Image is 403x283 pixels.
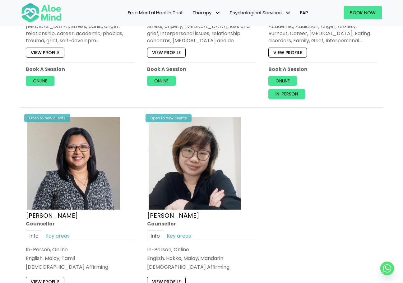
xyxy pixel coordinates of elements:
p: Book A Session [268,66,377,73]
span: Therapy: submenu [213,8,222,17]
a: Info [147,230,163,241]
span: Psychological Services [230,9,291,16]
div: Counsellor [147,220,256,227]
p: Book A Session [147,66,256,73]
p: Book A Session [26,66,135,73]
span: EAP [300,9,308,16]
a: TherapyTherapy: submenu [188,6,225,19]
a: EAP [295,6,313,19]
a: View profile [268,48,307,58]
a: Free Mental Health Test [123,6,188,19]
div: Stress, anxiety, [MEDICAL_DATA], loss and grief, interpersonal issues, relationship concerns, [ME... [147,23,256,44]
div: Academic, Addiction, Anger, Anxiety, Burnout, Career, [MEDICAL_DATA], Eating disorders, Family, G... [268,23,377,44]
a: View profile [147,48,186,58]
div: In-Person, Online [26,246,135,253]
a: Key areas [42,230,73,241]
div: In-Person, Online [147,246,256,253]
a: Online [268,76,297,86]
div: [DEMOGRAPHIC_DATA] Affirming [26,263,135,271]
div: Open to new clients [24,114,70,122]
nav: Menu [70,6,313,19]
a: [PERSON_NAME] [26,211,78,220]
a: Key areas [163,230,194,241]
img: Yvonne crop Aloe Mind [149,117,241,210]
div: Counsellor [26,220,135,227]
span: Free Mental Health Test [128,9,183,16]
a: In-person [268,89,305,99]
a: Info [26,230,42,241]
a: Psychological ServicesPsychological Services: submenu [225,6,295,19]
a: Online [147,76,176,86]
a: Online [26,76,54,86]
img: Sabrina [27,117,120,210]
span: Book Now [350,9,376,16]
span: Psychological Services: submenu [283,8,292,17]
div: [DEMOGRAPHIC_DATA] Affirming [147,263,256,271]
p: English, Hakka, Malay, Mandarin [147,255,256,262]
a: Book Now [344,6,382,19]
p: English, Malay, Tamil [26,255,135,262]
div: [MEDICAL_DATA], stress, panic, anger, relationship, career, academic, phobias, trauma, grief, sel... [26,23,135,44]
div: Open to new clients [146,114,192,122]
a: [PERSON_NAME] [147,211,199,220]
a: View profile [26,48,64,58]
img: Aloe mind Logo [21,2,62,23]
span: Therapy [192,9,220,16]
a: Whatsapp [380,262,394,275]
